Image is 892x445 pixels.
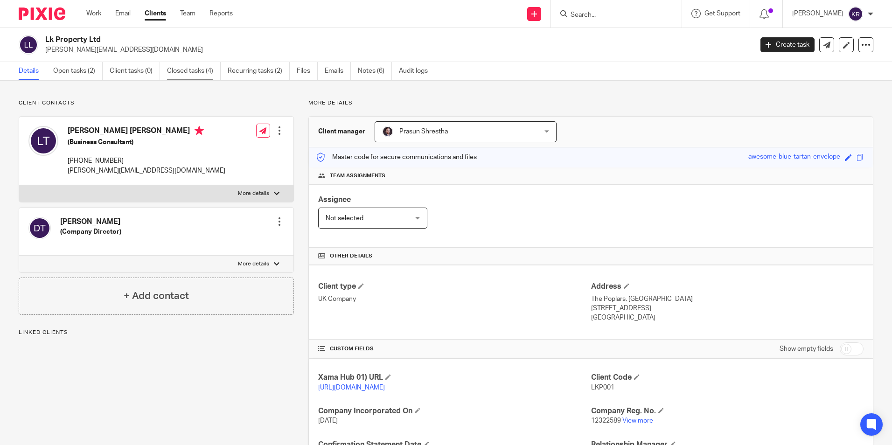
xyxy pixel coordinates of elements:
[591,304,864,313] p: [STREET_ADDRESS]
[316,153,477,162] p: Master code for secure communications and files
[19,329,294,336] p: Linked clients
[68,166,225,175] p: [PERSON_NAME][EMAIL_ADDRESS][DOMAIN_NAME]
[622,417,653,424] a: View more
[19,35,38,55] img: svg%3E
[591,406,864,416] h4: Company Reg. No.
[318,345,591,353] h4: CUSTOM FIELDS
[591,373,864,382] h4: Client Code
[68,126,225,138] h4: [PERSON_NAME] [PERSON_NAME]
[19,7,65,20] img: Pixie
[704,10,740,17] span: Get Support
[318,417,338,424] span: [DATE]
[209,9,233,18] a: Reports
[45,45,746,55] p: [PERSON_NAME][EMAIL_ADDRESS][DOMAIN_NAME]
[591,294,864,304] p: The Poplars, [GEOGRAPHIC_DATA]
[318,196,351,203] span: Assignee
[591,282,864,292] h4: Address
[382,126,393,137] img: Capture.PNG
[19,62,46,80] a: Details
[28,126,58,156] img: svg%3E
[326,215,363,222] span: Not selected
[110,62,160,80] a: Client tasks (0)
[330,252,372,260] span: Other details
[591,313,864,322] p: [GEOGRAPHIC_DATA]
[780,344,833,354] label: Show empty fields
[318,373,591,382] h4: Xama Hub 01) URL
[28,217,51,239] img: svg%3E
[228,62,290,80] a: Recurring tasks (2)
[399,62,435,80] a: Audit logs
[180,9,195,18] a: Team
[399,128,448,135] span: Prasun Shrestha
[318,384,385,391] a: [URL][DOMAIN_NAME]
[45,35,606,45] h2: Lk Property Ltd
[591,417,621,424] span: 12322589
[167,62,221,80] a: Closed tasks (4)
[60,217,121,227] h4: [PERSON_NAME]
[330,172,385,180] span: Team assignments
[848,7,863,21] img: svg%3E
[53,62,103,80] a: Open tasks (2)
[308,99,873,107] p: More details
[19,99,294,107] p: Client contacts
[60,227,121,236] h5: (Company Director)
[238,260,269,268] p: More details
[68,156,225,166] p: [PHONE_NUMBER]
[318,282,591,292] h4: Client type
[115,9,131,18] a: Email
[570,11,654,20] input: Search
[760,37,815,52] a: Create task
[68,138,225,147] h5: (Business Consultant)
[318,294,591,304] p: UK Company
[145,9,166,18] a: Clients
[124,289,189,303] h4: + Add contact
[325,62,351,80] a: Emails
[238,190,269,197] p: More details
[86,9,101,18] a: Work
[591,384,614,391] span: LKP001
[297,62,318,80] a: Files
[318,406,591,416] h4: Company Incorporated On
[195,126,204,135] i: Primary
[748,152,840,163] div: awesome-blue-tartan-envelope
[358,62,392,80] a: Notes (6)
[318,127,365,136] h3: Client manager
[792,9,843,18] p: [PERSON_NAME]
